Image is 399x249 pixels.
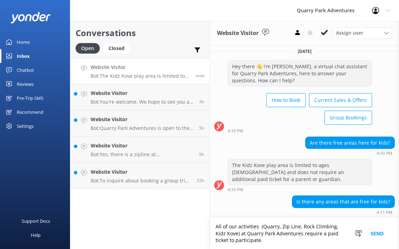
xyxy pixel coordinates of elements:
span: Aug 27 2025 10:40am (UTC -07:00) America/Tijuana [199,125,204,131]
div: Closed [103,43,130,54]
a: Website VisitorBot:To inquire about booking a group trip at [GEOGRAPHIC_DATA] Adventures, please ... [70,163,210,189]
div: Hey there 👋 I'm [PERSON_NAME], a virtual chat assistant for Quarry Park Adventures, here to answe... [228,61,372,86]
div: Open [76,43,100,54]
strong: 4:10 PM [227,188,243,192]
span: Aug 26 2025 05:52pm (UTC -07:00) America/Tijuana [197,178,204,184]
h2: Conversations [76,26,204,40]
a: Website VisitorBot:Quarry Park Adventures is open to the public seven days a week from [DATE], th... [70,110,210,137]
a: Open [76,44,103,52]
button: Group Bookings [324,111,372,125]
button: How to Book [266,93,306,107]
h4: Website Visitor [91,116,194,123]
a: Website VisitorBot:Yes, there is a zipline at [GEOGRAPHIC_DATA] Adventures called the Big Gun Zip... [70,137,210,163]
div: Pre-Trip SMS [17,91,43,105]
strong: 4:11 PM [377,210,392,215]
div: Aug 27 2025 04:10pm (UTC -07:00) America/Tijuana [227,187,372,192]
p: Bot: To inquire about booking a group trip at [GEOGRAPHIC_DATA] Adventures, please use the Inquir... [91,178,191,184]
h4: Website Visitor [91,142,194,150]
div: Is there any areas that are free for kids? [292,196,394,208]
img: yonder-white-logo.png [10,12,51,23]
h3: Website Visitor [217,29,259,38]
p: Bot: The Kidz Kove play area is limited to ages [DEMOGRAPHIC_DATA] and does not require an additi... [91,73,190,79]
div: Reviews [17,77,34,91]
h4: Website Visitor [91,63,190,71]
span: Aug 27 2025 04:10pm (UTC -07:00) America/Tijuana [196,72,204,78]
strong: 4:10 PM [377,151,392,155]
button: Send [364,218,390,249]
div: Support Docs [22,214,50,228]
strong: 4:10 PM [227,129,243,133]
div: Help [31,228,41,242]
span: Aug 27 2025 12:42pm (UTC -07:00) America/Tijuana [199,99,204,105]
div: Chatbot [17,63,34,77]
a: Website VisitorBot:You're welcome. We hope to see you at [GEOGRAPHIC_DATA] soon!3h [70,84,210,110]
span: Aug 27 2025 07:05am (UTC -07:00) America/Tijuana [199,151,204,157]
div: Aug 27 2025 04:10pm (UTC -07:00) America/Tijuana [305,151,395,155]
div: Recommend [17,105,43,119]
h4: Website Visitor [91,168,191,176]
a: Closed [103,44,133,52]
div: Settings [17,119,34,133]
div: Aug 27 2025 04:11pm (UTC -07:00) America/Tijuana [292,210,395,215]
button: Current Sales & Offers [309,93,372,107]
p: Bot: Yes, there is a zipline at [GEOGRAPHIC_DATA] Adventures called the Big Gun Zip Lines. You ca... [91,151,194,158]
div: Assign User [332,27,392,39]
h4: Website Visitor [91,89,194,97]
a: Website VisitorBot:The Kidz Kove play area is limited to ages [DEMOGRAPHIC_DATA] and does not req... [70,58,210,84]
div: Aug 27 2025 04:10pm (UTC -07:00) America/Tijuana [227,128,372,133]
div: Are there free areas here for kids? [306,137,394,149]
div: The Kidz Kove play area is limited to ages [DEMOGRAPHIC_DATA] and does not require an additional ... [228,159,372,185]
span: Assign user [336,29,363,37]
p: Bot: You're welcome. We hope to see you at [GEOGRAPHIC_DATA] soon! [91,99,194,105]
p: Bot: Quarry Park Adventures is open to the public seven days a week from [DATE], through [DATE]. ... [91,125,194,131]
span: [DATE] [294,48,316,54]
div: Inbox [17,49,30,63]
textarea: All of our activities (Quarry, Zip Line, Rock Climbing, Kidz Kove) at Quarry Park Adventures requ... [210,218,399,249]
div: Home [17,35,30,49]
